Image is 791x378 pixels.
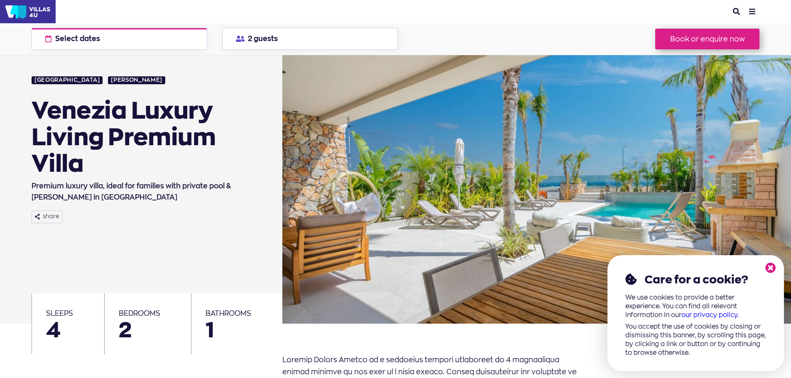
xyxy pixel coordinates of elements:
[32,28,207,50] button: Select dates
[46,309,73,317] span: sleeps
[206,309,251,317] span: bathrooms
[681,311,737,319] a: our privacy policy
[119,319,177,340] span: 2
[119,309,160,317] span: bedrooms
[55,35,100,42] span: Select dates
[108,76,165,84] a: [PERSON_NAME]
[625,293,767,319] p: We use cookies to provide a better experience. You can find all relevant information in our .
[655,29,759,49] button: Book or enquire now
[625,322,767,357] p: You accept the use of cookies by closing or dismissing this banner, by scrolling this page, by cl...
[206,319,268,340] span: 1
[625,273,767,286] h2: Care for a cookie?
[32,210,62,223] button: share
[32,97,261,176] div: Venezia Luxury Living Premium Villa
[46,319,90,340] span: 4
[32,179,261,203] h1: Premium luxury villa, ideal for families with private pool & [PERSON_NAME] in [GEOGRAPHIC_DATA]
[32,76,103,84] a: [GEOGRAPHIC_DATA]
[222,28,398,50] button: 2 guests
